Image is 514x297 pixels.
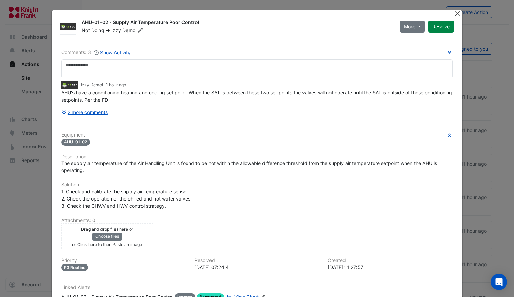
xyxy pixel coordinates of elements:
h6: Created [328,258,453,263]
span: Not Doing [82,27,104,33]
div: [DATE] 07:24:41 [194,263,320,271]
button: Choose files [92,233,122,240]
h6: Solution [61,182,452,188]
span: AHU's have a conditioning heating and cooling set point. When the SAT is between these two set po... [61,90,454,103]
div: [DATE] 11:27:57 [328,263,453,271]
div: AHU-01-02 - Supply Air Temperature Poor Control [82,19,391,27]
small: Izzy Demol - [81,82,126,88]
span: The supply air temperature of the Air Handling Unit is found to be not within the allowable diffe... [61,160,438,173]
span: AHU-01-02 [61,139,90,146]
h6: Linked Alerts [61,285,452,290]
h6: Resolved [194,258,320,263]
small: Drag and drop files here or [81,227,133,232]
button: Resolve [428,21,454,33]
span: -> [106,27,110,33]
h6: Equipment [61,132,452,138]
h6: Description [61,154,452,160]
button: 2 more comments [61,106,108,118]
span: More [404,23,415,30]
h6: Attachments: 0 [61,218,452,223]
div: P3 Routine [61,264,88,271]
img: GSTEC [60,23,76,30]
small: or Click here to then Paste an image [72,242,142,247]
button: More [400,21,425,33]
span: Demol [122,27,144,34]
img: GSTEC [61,81,78,89]
button: Show Activity [94,49,131,56]
button: Close [454,10,461,17]
h6: Priority [61,258,186,263]
span: 1. Check and calibrate the supply air temperature sensor. 2. Check the operation of the chilled a... [61,189,192,209]
span: Izzy [111,27,121,33]
div: Comments: 3 [61,49,131,56]
div: Open Intercom Messenger [491,274,507,290]
span: 2025-08-20 07:24:47 [106,82,126,87]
